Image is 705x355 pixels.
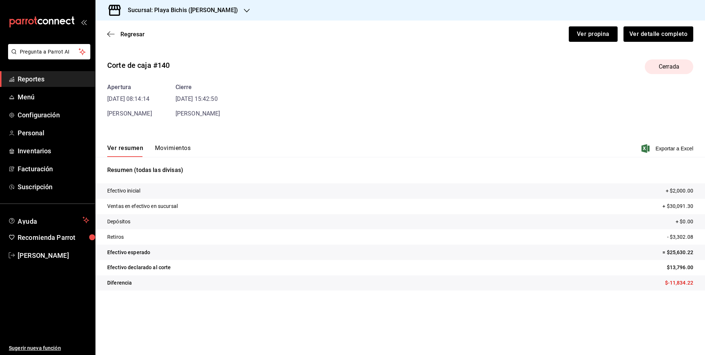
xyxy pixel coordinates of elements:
[18,74,89,84] span: Reportes
[18,250,89,260] span: [PERSON_NAME]
[18,233,89,242] span: Recomienda Parrot
[20,48,79,56] span: Pregunta a Parrot AI
[155,144,191,157] button: Movimientos
[107,249,150,256] p: Efectivo esperado
[18,128,89,138] span: Personal
[107,144,143,157] button: Ver resumen
[107,60,170,71] div: Corte de caja #140
[176,110,220,117] span: [PERSON_NAME]
[107,31,145,38] button: Regresar
[643,144,693,153] button: Exportar a Excel
[107,233,124,241] p: Retiros
[676,218,693,226] p: + $0.00
[176,83,220,92] div: Cierre
[18,216,80,224] span: Ayuda
[662,202,693,210] p: + $30,091.30
[654,62,684,71] span: Cerrada
[120,31,145,38] span: Regresar
[667,264,693,271] p: $13,796.00
[666,187,693,195] p: + $2,000.00
[667,233,693,241] p: - $3,302.08
[81,19,87,25] button: open_drawer_menu
[623,26,693,42] button: Ver detalle completo
[662,249,693,256] p: = $25,630.22
[9,344,89,352] span: Sugerir nueva función
[18,146,89,156] span: Inventarios
[107,279,132,287] p: Diferencia
[18,110,89,120] span: Configuración
[18,182,89,192] span: Suscripción
[107,83,152,92] div: Apertura
[107,187,140,195] p: Efectivo inicial
[8,44,90,59] button: Pregunta a Parrot AI
[122,6,238,15] h3: Sucursal: Playa Bichis ([PERSON_NAME])
[107,95,152,103] time: [DATE] 08:14:14
[107,144,191,157] div: navigation tabs
[107,218,130,226] p: Depósitos
[665,279,693,287] p: $-11,834.22
[107,166,693,175] p: Resumen (todas las divisas)
[569,26,618,42] button: Ver propina
[176,95,220,103] time: [DATE] 15:42:50
[107,264,171,271] p: Efectivo declarado al corte
[107,202,178,210] p: Ventas en efectivo en sucursal
[107,110,152,117] span: [PERSON_NAME]
[18,92,89,102] span: Menú
[18,164,89,174] span: Facturación
[5,53,90,61] a: Pregunta a Parrot AI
